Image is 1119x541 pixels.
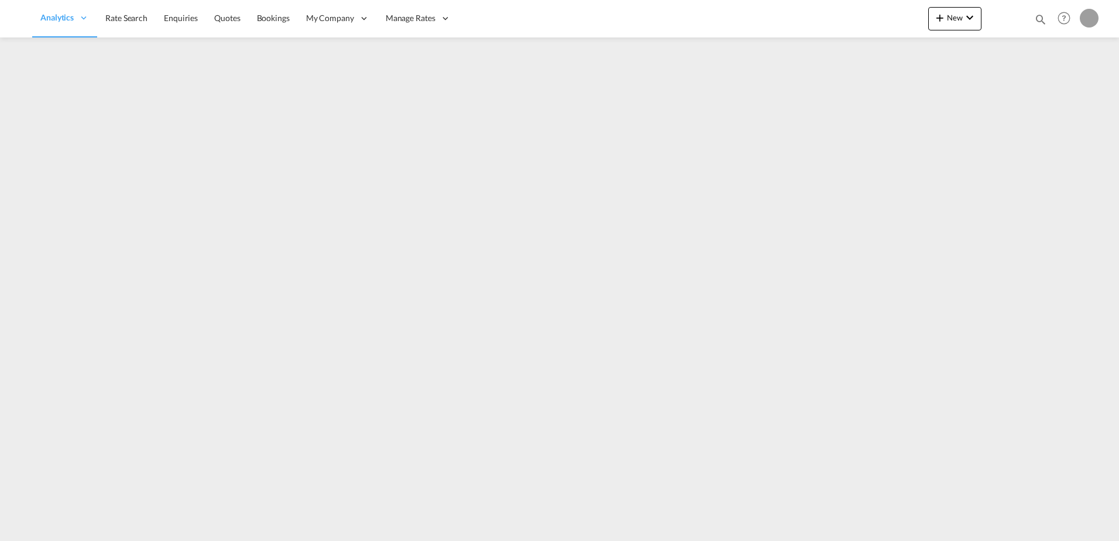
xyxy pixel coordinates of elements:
span: Help [1054,8,1074,28]
span: Analytics [40,12,74,23]
span: Rate Search [105,13,147,23]
span: Bookings [257,13,290,23]
span: My Company [306,12,354,24]
span: Enquiries [164,13,198,23]
md-icon: icon-plus 400-fg [933,11,947,25]
md-icon: icon-magnify [1034,13,1047,26]
div: Help [1054,8,1080,29]
div: icon-magnify [1034,13,1047,30]
span: New [933,13,977,22]
md-icon: icon-chevron-down [963,11,977,25]
span: Manage Rates [386,12,435,24]
span: Quotes [214,13,240,23]
button: icon-plus 400-fgNewicon-chevron-down [928,7,981,30]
